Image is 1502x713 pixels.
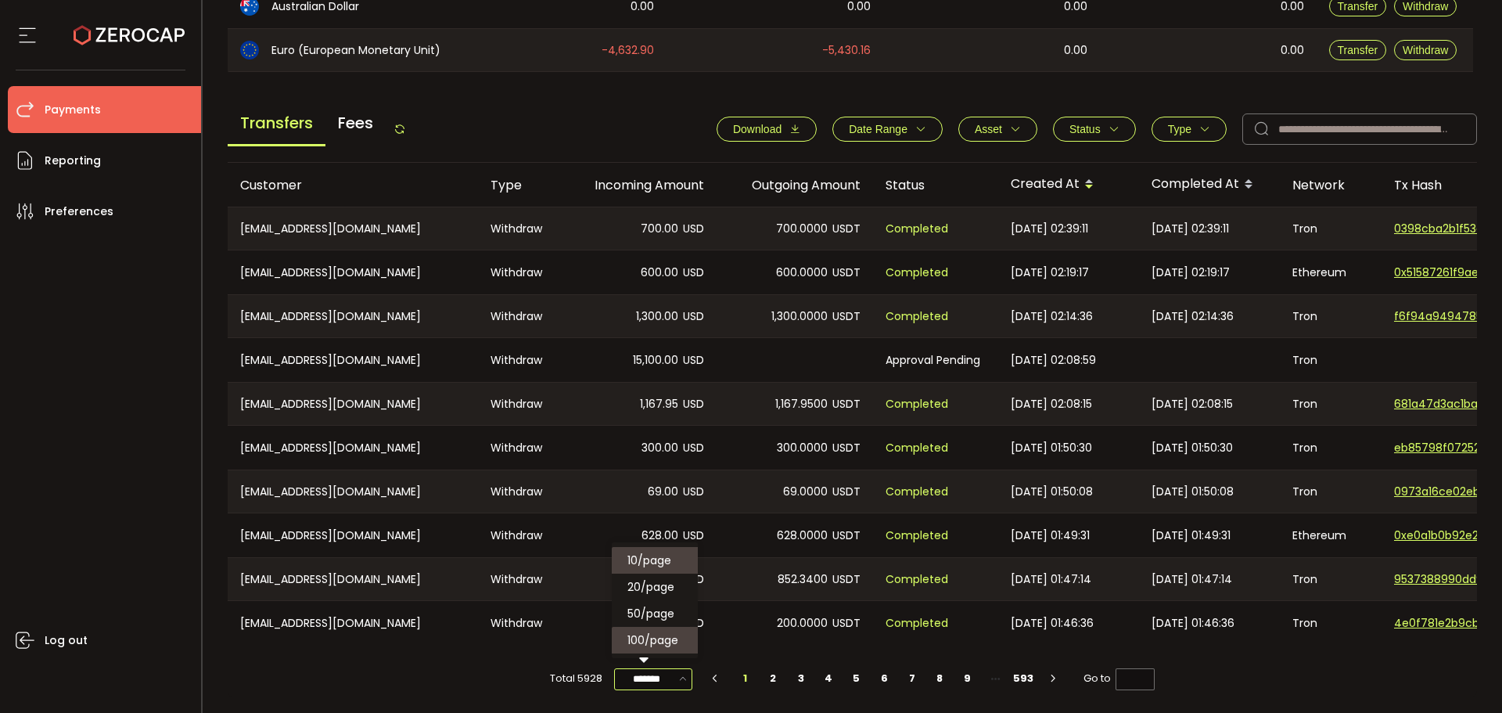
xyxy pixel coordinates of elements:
li: 5 [843,668,871,690]
span: Log out [45,629,88,652]
span: USD [683,220,704,238]
span: 69.00 [648,483,678,501]
span: USDT [832,527,861,545]
span: [DATE] 02:19:17 [1011,264,1089,282]
div: Network [1280,176,1382,194]
span: [DATE] 02:39:11 [1152,220,1229,238]
div: [EMAIL_ADDRESS][DOMAIN_NAME] [228,295,478,337]
span: -4,632.90 [602,41,654,59]
span: USDT [832,439,861,457]
span: 20/page [627,579,674,595]
div: Customer [228,176,478,194]
span: -5,430.16 [822,41,871,59]
button: Withdraw [1394,40,1457,60]
img: eur_portfolio.svg [240,41,259,59]
span: [DATE] 01:49:31 [1152,527,1231,545]
button: Date Range [832,117,943,142]
span: 1,300.00 [636,308,678,326]
span: Reporting [45,149,101,172]
li: 1 [731,668,760,690]
div: Withdraw [478,250,560,294]
button: Transfer [1329,40,1387,60]
div: Withdraw [478,601,560,645]
div: Ethereum [1280,250,1382,294]
span: [DATE] 02:08:59 [1011,351,1096,369]
button: Status [1053,117,1136,142]
span: 0.00 [1064,41,1087,59]
span: Transfer [1338,44,1378,56]
span: USDT [832,571,861,589]
span: [DATE] 02:08:15 [1152,395,1233,413]
span: 50/page [627,606,674,621]
span: [DATE] 02:08:15 [1011,395,1092,413]
span: [DATE] 01:47:14 [1152,571,1232,589]
span: [DATE] 01:47:14 [1011,571,1091,589]
li: 3 [787,668,815,690]
span: [DATE] 01:50:08 [1011,483,1093,501]
span: 15,100.00 [633,351,678,369]
span: Completed [886,571,948,589]
span: USD [683,439,704,457]
button: Download [717,117,817,142]
div: Withdraw [478,295,560,337]
span: [DATE] 01:46:36 [1152,614,1234,632]
span: USDT [832,308,861,326]
div: Tron [1280,207,1382,250]
div: Withdraw [478,558,560,600]
span: USD [683,264,704,282]
li: 2 [760,668,788,690]
span: USD [683,483,704,501]
span: USD [683,308,704,326]
span: Date Range [849,123,907,135]
div: Withdraw [478,470,560,513]
div: Tron [1280,426,1382,470]
div: [EMAIL_ADDRESS][DOMAIN_NAME] [228,513,478,557]
span: 628.00 [641,527,678,545]
span: Download [733,123,782,135]
span: Status [1069,123,1101,135]
span: Total 5928 [550,668,602,690]
span: USD [683,527,704,545]
span: 852.3400 [778,571,828,589]
span: [DATE] 01:50:08 [1152,483,1234,501]
li: 8 [926,668,954,690]
span: 0.00 [1281,41,1304,59]
span: Transfers [228,102,325,146]
span: 200.0000 [777,614,828,632]
span: USDT [832,395,861,413]
div: Withdraw [478,338,560,382]
div: Status [873,176,998,194]
iframe: Chat Widget [1424,638,1502,713]
span: 600.00 [641,264,678,282]
span: Completed [886,527,948,545]
span: USDT [832,220,861,238]
span: Completed [886,308,948,326]
div: Tron [1280,470,1382,513]
div: Created At [998,171,1139,198]
div: [EMAIL_ADDRESS][DOMAIN_NAME] [228,250,478,294]
span: 1,167.95 [640,395,678,413]
span: [DATE] 02:19:17 [1152,264,1230,282]
div: Withdraw [478,426,560,470]
span: 300.00 [641,439,678,457]
li: 9 [954,668,982,690]
div: Tron [1280,295,1382,337]
span: USD [683,395,704,413]
span: 700.0000 [776,220,828,238]
span: [DATE] 01:50:30 [1152,439,1233,457]
li: 593 [1009,668,1037,690]
li: 7 [898,668,926,690]
span: USD [683,351,704,369]
span: 100/page [627,632,678,648]
div: Tron [1280,338,1382,382]
span: [DATE] 01:49:31 [1011,527,1090,545]
span: Completed [886,439,948,457]
span: [DATE] 02:39:11 [1011,220,1088,238]
span: 1,167.9500 [775,395,828,413]
span: [DATE] 02:14:36 [1011,308,1093,326]
span: Completed [886,483,948,501]
span: Fees [325,102,386,144]
span: Withdraw [1403,44,1448,56]
span: Payments [45,99,101,121]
